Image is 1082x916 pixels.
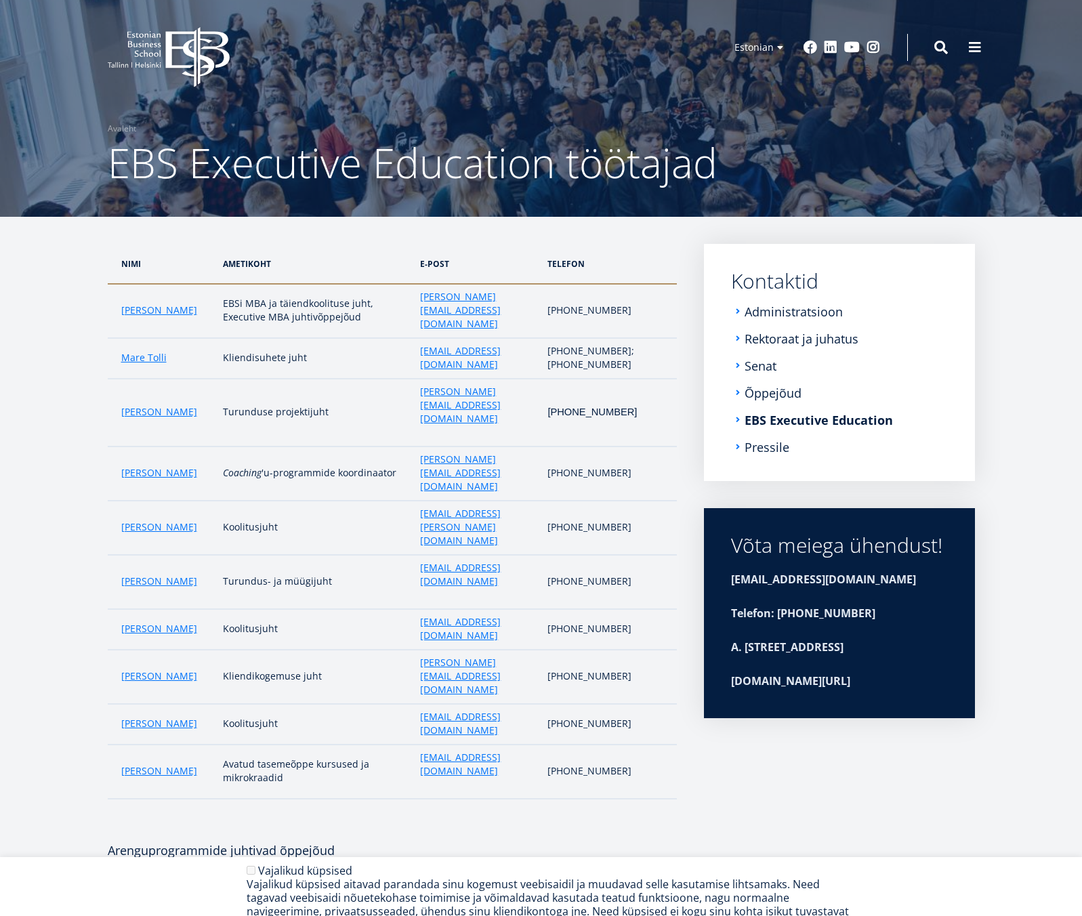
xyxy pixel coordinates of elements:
a: Rektoraat ja juhatus [745,332,858,346]
a: Youtube [844,41,860,54]
label: Vajalikud küpsised [258,863,352,878]
a: [EMAIL_ADDRESS][DOMAIN_NAME] [420,751,534,778]
strong: [EMAIL_ADDRESS][DOMAIN_NAME] [731,572,916,587]
td: [PHONE_NUMBER] [541,609,676,650]
td: EBSi MBA ja täiendkoolituse juht, Executive MBA juhtivõppejõud [216,284,413,338]
strong: A. [STREET_ADDRESS] [731,640,844,654]
td: [PHONE_NUMBER] [541,446,676,501]
th: telefon [541,244,676,284]
a: EBS Executive Education [745,413,893,427]
a: Avaleht [108,122,136,136]
em: Coaching [223,466,262,479]
a: [PERSON_NAME] [121,622,197,636]
a: [PERSON_NAME] [121,764,197,778]
td: Koolitusjuht [216,704,413,745]
td: Turunduse projektijuht [216,379,413,446]
td: Turundus- ja müügijuht [216,555,413,609]
a: [EMAIL_ADDRESS][DOMAIN_NAME] [420,344,534,371]
td: [PHONE_NUMBER]; [PHONE_NUMBER] [541,338,676,379]
a: Õppejõud [745,386,802,400]
a: Kontaktid [731,271,948,291]
th: Nimi [108,244,217,284]
a: Pressile [745,440,789,454]
td: [PHONE_NUMBER] [541,501,676,555]
td: [PHONE_NUMBER] [541,704,676,745]
a: [PERSON_NAME] [121,717,197,730]
a: Senat [745,359,776,373]
a: Mare Tolli [121,351,167,365]
a: [PERSON_NAME][EMAIL_ADDRESS][DOMAIN_NAME] [420,453,534,493]
a: Instagram [867,41,880,54]
span: EBS Executive Education töötajad [108,135,717,190]
a: [PERSON_NAME][EMAIL_ADDRESS][DOMAIN_NAME] [420,290,534,331]
a: Administratsioon [745,305,843,318]
td: Koolitusjuht [216,609,413,650]
strong: [DOMAIN_NAME][URL] [731,673,850,688]
strong: Telefon: [PHONE_NUMBER] [731,606,875,621]
td: Avatud tasemeõppe kursused ja mikrokraadid [216,745,413,799]
a: Linkedin [824,41,837,54]
a: [EMAIL_ADDRESS][PERSON_NAME][DOMAIN_NAME] [420,507,534,547]
td: 'u-programmide koordinaator [216,446,413,501]
a: [PERSON_NAME] [121,405,197,419]
a: [PERSON_NAME] [121,575,197,588]
td: [PHONE_NUMBER] [541,555,676,609]
td: Kliendisuhete juht [216,338,413,379]
span: [PHONE_NUMBER] [547,407,637,417]
a: [EMAIL_ADDRESS][DOMAIN_NAME] [420,710,534,737]
a: [EMAIL_ADDRESS][DOMAIN_NAME] [420,561,534,588]
a: [PERSON_NAME][EMAIL_ADDRESS][DOMAIN_NAME] [420,656,534,696]
td: Kliendikogemuse juht [216,650,413,704]
th: e-post [413,244,541,284]
a: Facebook [804,41,817,54]
td: [PHONE_NUMBER] [541,745,676,799]
td: [PHONE_NUMBER] [541,650,676,704]
td: Koolitusjuht [216,501,413,555]
th: ametikoht [216,244,413,284]
a: [PERSON_NAME] [121,520,197,534]
a: [PERSON_NAME][EMAIL_ADDRESS][DOMAIN_NAME] [420,385,534,425]
div: Võta meiega ühendust! [731,535,948,556]
p: [PHONE_NUMBER] [547,304,663,317]
p: Arenguprogrammide juhtivad õppejõud [108,840,677,860]
a: [PERSON_NAME] [121,466,197,480]
a: [EMAIL_ADDRESS][DOMAIN_NAME] [420,615,534,642]
a: [PERSON_NAME] [121,669,197,683]
a: [PERSON_NAME] [121,304,197,317]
